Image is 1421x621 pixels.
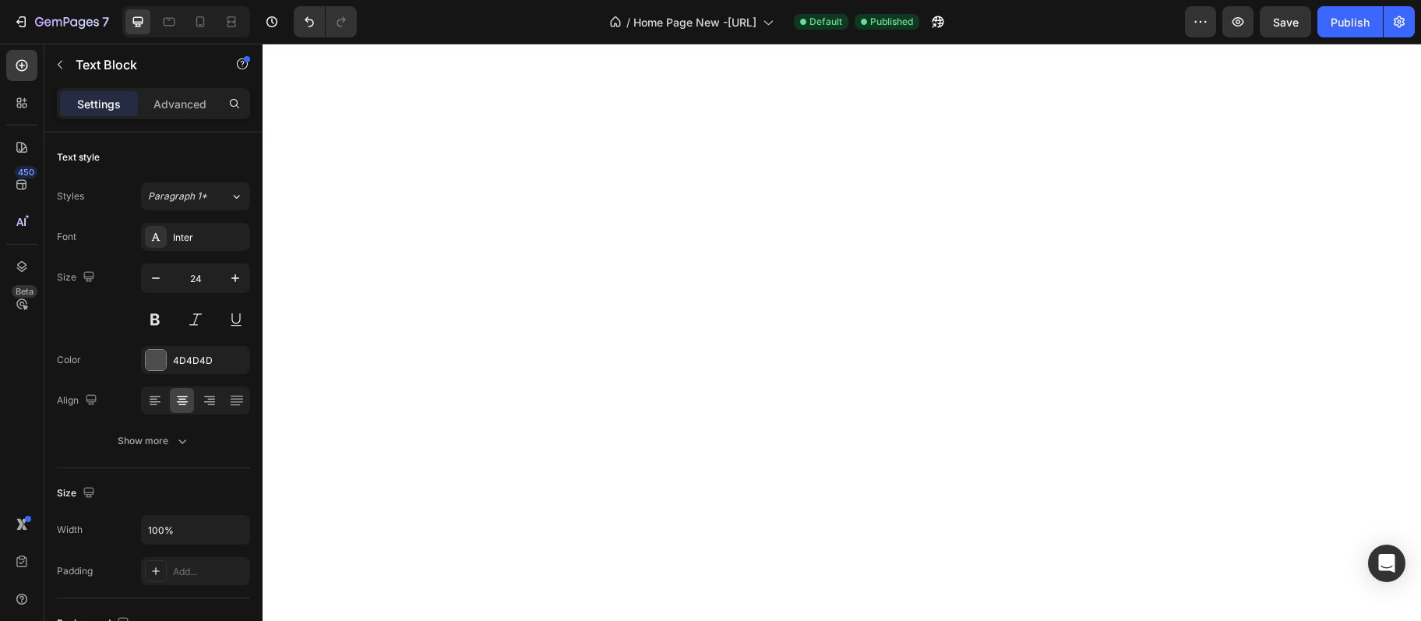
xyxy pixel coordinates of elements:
[148,189,207,203] span: Paragraph 1*
[77,96,121,112] p: Settings
[263,44,1421,621] iframe: Design area
[1260,6,1311,37] button: Save
[57,189,84,203] div: Styles
[118,433,190,449] div: Show more
[76,55,208,74] p: Text Block
[57,564,93,578] div: Padding
[1317,6,1383,37] button: Publish
[57,150,100,164] div: Text style
[57,483,98,504] div: Size
[626,14,630,30] span: /
[294,6,357,37] div: Undo/Redo
[57,230,76,244] div: Font
[57,390,100,411] div: Align
[57,427,250,455] button: Show more
[1368,545,1405,582] div: Open Intercom Messenger
[57,353,81,367] div: Color
[57,523,83,537] div: Width
[809,15,842,29] span: Default
[173,354,246,368] div: 4D4D4D
[173,565,246,579] div: Add...
[1331,14,1370,30] div: Publish
[870,15,913,29] span: Published
[142,516,249,544] input: Auto
[15,166,37,178] div: 450
[153,96,206,112] p: Advanced
[633,14,756,30] span: Home Page New -[URL]
[102,12,109,31] p: 7
[173,231,246,245] div: Inter
[12,285,37,298] div: Beta
[6,6,116,37] button: 7
[141,182,250,210] button: Paragraph 1*
[1273,16,1299,29] span: Save
[57,267,98,288] div: Size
